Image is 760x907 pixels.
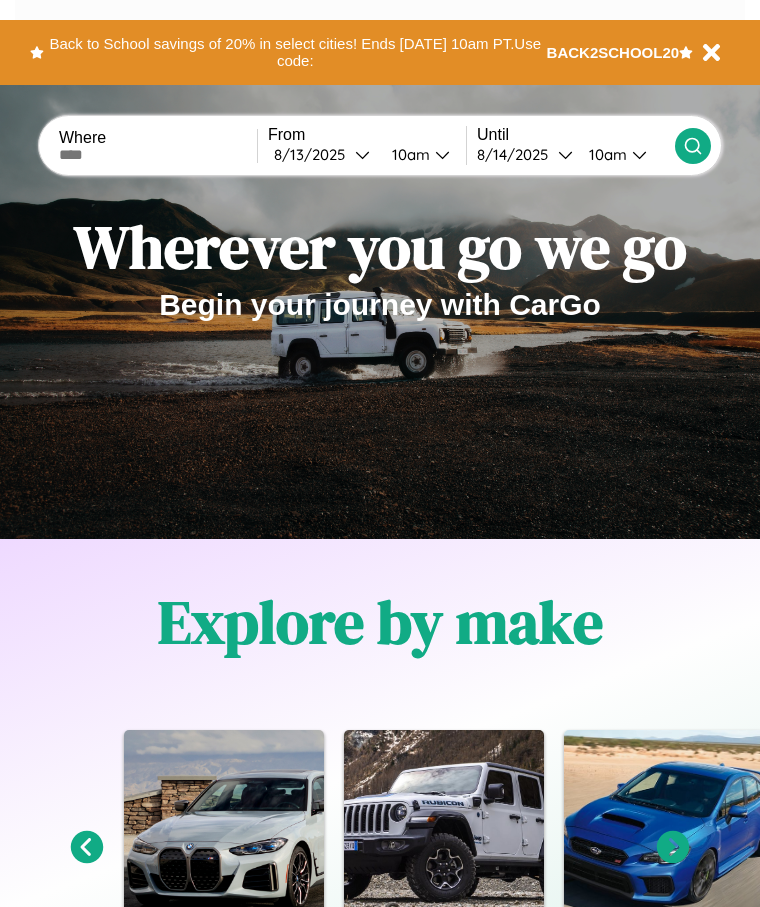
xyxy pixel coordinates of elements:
label: From [268,126,466,144]
b: BACK2SCHOOL20 [547,44,680,61]
div: 8 / 13 / 2025 [274,145,355,164]
div: 8 / 14 / 2025 [477,145,558,164]
button: Back to School savings of 20% in select cities! Ends [DATE] 10am PT.Use code: [44,30,547,75]
h1: Explore by make [158,581,603,663]
div: 10am [382,145,435,164]
button: 10am [573,144,675,165]
button: 8/13/2025 [268,144,376,165]
div: 10am [579,145,632,164]
button: 10am [376,144,466,165]
label: Until [477,126,675,144]
label: Where [59,129,257,147]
